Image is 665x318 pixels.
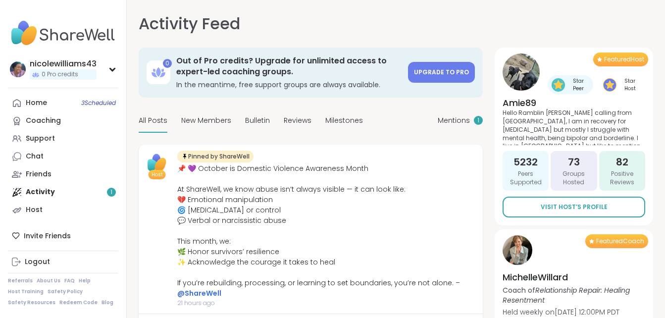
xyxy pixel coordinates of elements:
[8,288,44,295] a: Host Training
[79,277,91,284] a: Help
[48,288,83,295] a: Safety Policy
[503,285,630,305] i: Relationship Repair: Healing Resentment
[163,59,172,68] div: 0
[8,299,55,306] a: Safety Resources
[26,98,47,108] div: Home
[408,62,475,83] a: Upgrade to Pro
[596,237,644,245] span: Featured Coach
[26,205,43,215] div: Host
[139,115,167,126] span: All Posts
[152,171,163,178] span: Host
[503,271,645,283] h4: MichelleWillard
[102,299,113,306] a: Blog
[10,61,26,77] img: nicolewilliams43
[513,155,538,169] span: 5232
[616,155,628,169] span: 82
[26,169,51,179] div: Friends
[477,116,479,125] span: 1
[503,53,540,91] img: Amie89
[26,152,44,161] div: Chat
[245,115,270,126] span: Bulletin
[25,257,50,267] div: Logout
[177,288,221,298] a: @ShareWell
[552,78,565,92] img: Star Peer
[507,170,545,187] span: Peers Supported
[8,277,33,284] a: Referrals
[8,112,118,130] a: Coaching
[26,134,55,144] div: Support
[176,55,402,78] h3: Out of Pro credits? Upgrade for unlimited access to expert-led coaching groups.
[568,155,580,169] span: 73
[503,307,645,317] p: Held weekly on [DATE] 12:00PM PDT
[8,16,118,51] img: ShareWell Nav Logo
[503,235,532,265] img: MichelleWillard
[181,115,231,126] span: New Members
[42,70,78,79] span: 0 Pro credits
[59,299,98,306] a: Redeem Code
[8,148,118,165] a: Chat
[177,299,477,308] span: 21 hours ago
[414,68,469,76] span: Upgrade to Pro
[81,99,116,107] span: 3 Scheduled
[603,78,616,92] img: Star Host
[284,115,311,126] span: Reviews
[438,115,470,126] span: Mentions
[64,277,75,284] a: FAQ
[604,55,644,63] span: Featured Host
[8,130,118,148] a: Support
[8,165,118,183] a: Friends
[176,80,402,90] h3: In the meantime, free support groups are always available.
[177,163,477,299] div: 📌 💜 October is Domestic Violence Awareness Month At ShareWell, we know abuse isn’t always visible...
[567,77,589,92] span: Star Peer
[8,253,118,271] a: Logout
[325,115,363,126] span: Milestones
[8,227,118,245] div: Invite Friends
[37,277,60,284] a: About Us
[503,109,645,145] p: Hello Ramblin [PERSON_NAME] calling from [GEOGRAPHIC_DATA], I am in recovery for [MEDICAL_DATA] b...
[503,197,645,217] a: Visit Host’s Profile
[503,97,645,109] h4: Amie89
[26,116,61,126] div: Coaching
[618,77,641,92] span: Star Host
[177,151,254,162] div: Pinned by ShareWell
[555,170,593,187] span: Groups Hosted
[8,94,118,112] a: Home3Scheduled
[30,58,97,69] div: nicolewilliams43
[139,12,240,36] h1: Activity Feed
[8,201,118,219] a: Host
[503,285,645,305] p: Coach of
[541,203,608,212] span: Visit Host’s Profile
[603,170,641,187] span: Positive Reviews
[145,151,169,175] img: ShareWell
